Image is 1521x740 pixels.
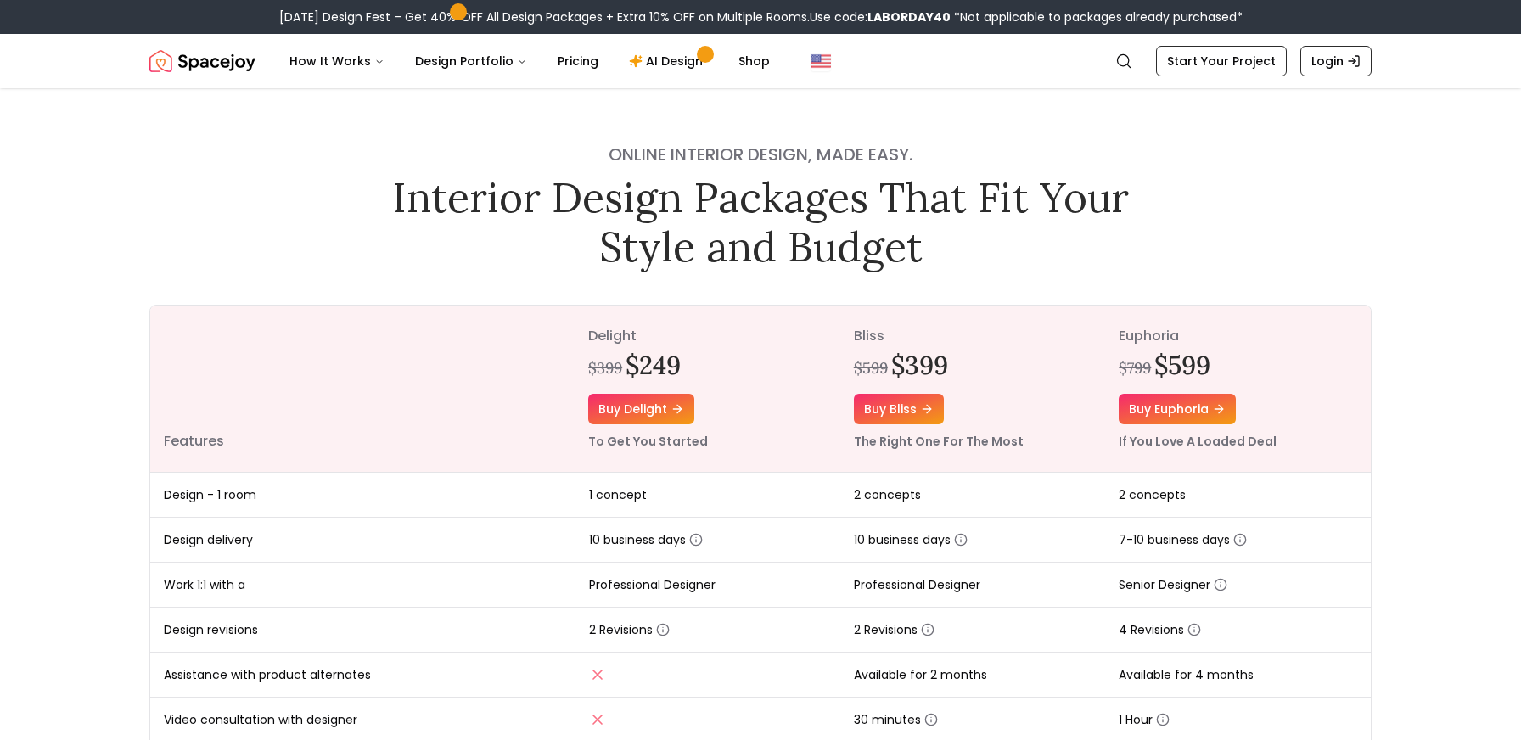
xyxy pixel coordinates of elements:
[150,608,575,653] td: Design revisions
[854,394,944,424] a: Buy bliss
[1119,531,1247,548] span: 7-10 business days
[854,356,888,380] div: $599
[854,576,980,593] span: Professional Designer
[951,8,1243,25] span: *Not applicable to packages already purchased*
[589,576,716,593] span: Professional Designer
[811,51,831,71] img: United States
[279,8,1243,25] div: [DATE] Design Fest – Get 40% OFF All Design Packages + Extra 10% OFF on Multiple Rooms.
[380,173,1141,271] h1: Interior Design Packages That Fit Your Style and Budget
[588,356,622,380] div: $399
[544,44,612,78] a: Pricing
[150,563,575,608] td: Work 1:1 with a
[854,531,968,548] span: 10 business days
[891,350,948,380] h2: $399
[854,621,934,638] span: 2 Revisions
[149,44,255,78] a: Spacejoy
[1119,394,1236,424] a: Buy euphoria
[1300,46,1372,76] a: Login
[854,326,1092,346] p: bliss
[854,433,1024,450] small: The Right One For The Most
[589,531,703,548] span: 10 business days
[149,44,255,78] img: Spacejoy Logo
[149,34,1372,88] nav: Global
[276,44,398,78] button: How It Works
[589,621,670,638] span: 2 Revisions
[1119,576,1227,593] span: Senior Designer
[1119,326,1357,346] p: euphoria
[615,44,721,78] a: AI Design
[588,394,694,424] a: Buy delight
[1119,621,1201,638] span: 4 Revisions
[1119,486,1186,503] span: 2 concepts
[1119,356,1151,380] div: $799
[150,306,575,473] th: Features
[588,433,708,450] small: To Get You Started
[150,518,575,563] td: Design delivery
[1154,350,1210,380] h2: $599
[1119,711,1170,728] span: 1 Hour
[150,473,575,518] td: Design - 1 room
[276,44,783,78] nav: Main
[725,44,783,78] a: Shop
[588,326,827,346] p: delight
[1105,653,1371,698] td: Available for 4 months
[589,486,647,503] span: 1 concept
[150,653,575,698] td: Assistance with product alternates
[401,44,541,78] button: Design Portfolio
[854,486,921,503] span: 2 concepts
[380,143,1141,166] h4: Online interior design, made easy.
[840,653,1106,698] td: Available for 2 months
[1156,46,1287,76] a: Start Your Project
[867,8,951,25] b: LABORDAY40
[810,8,951,25] span: Use code:
[626,350,681,380] h2: $249
[854,711,938,728] span: 30 minutes
[1119,433,1277,450] small: If You Love A Loaded Deal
